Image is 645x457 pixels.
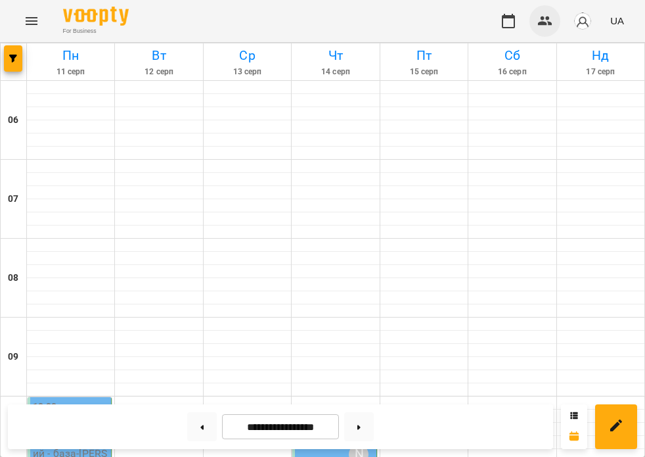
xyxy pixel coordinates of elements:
[117,66,200,78] h6: 12 серп
[610,14,624,28] span: UA
[8,350,18,364] h6: 09
[470,45,554,66] h6: Сб
[294,66,377,78] h6: 14 серп
[117,45,200,66] h6: Вт
[206,45,289,66] h6: Ср
[16,5,47,37] button: Menu
[8,113,18,128] h6: 06
[206,66,289,78] h6: 13 серп
[29,45,112,66] h6: Пн
[573,12,592,30] img: avatar_s.png
[605,9,629,33] button: UA
[382,66,466,78] h6: 15 серп
[29,66,112,78] h6: 11 серп
[559,66,642,78] h6: 17 серп
[382,45,466,66] h6: Пт
[559,45,642,66] h6: Нд
[63,7,129,26] img: Voopty Logo
[63,27,129,36] span: For Business
[470,66,554,78] h6: 16 серп
[8,271,18,285] h6: 08
[8,192,18,206] h6: 07
[294,45,377,66] h6: Чт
